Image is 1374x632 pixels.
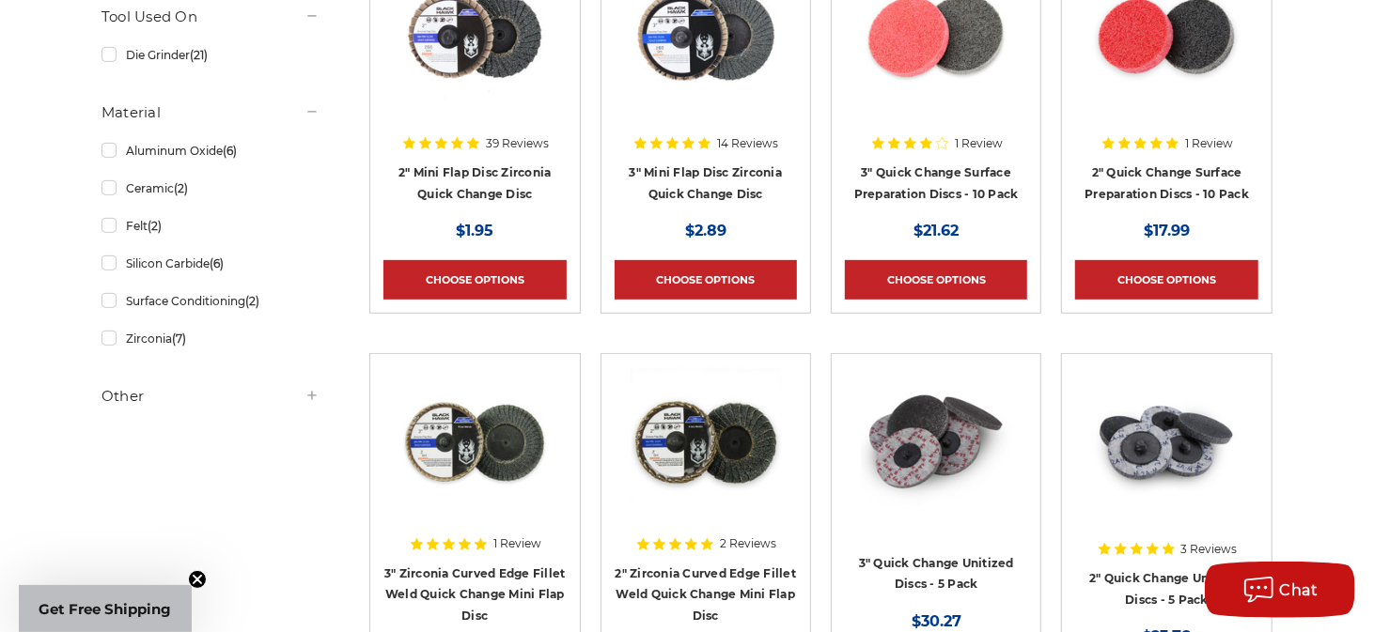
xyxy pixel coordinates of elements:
span: (2) [174,181,188,195]
img: BHA 2 inch mini curved edge quick change flap discs [631,367,781,517]
span: (6) [223,144,237,158]
a: Choose Options [383,260,566,300]
span: (6) [210,256,224,270]
a: 2" Quick Change Unitized Discs - 5 Pack [1075,367,1257,549]
a: Zirconia [101,322,320,355]
span: 1 Review [955,138,1003,149]
img: BHA 3 inch quick change curved edge flap discs [399,367,550,517]
span: 3 Reviews [1181,544,1238,555]
a: BHA 2 inch mini curved edge quick change flap discs [615,367,797,549]
a: 3" Quick Change Unitized Discs - 5 Pack [859,556,1014,592]
span: 14 Reviews [717,138,778,149]
span: (7) [172,331,186,346]
h5: Material [101,101,320,124]
a: Silicon Carbide [101,247,320,280]
div: Get Free ShippingClose teaser [19,585,192,632]
a: Aluminum Oxide [101,134,320,167]
a: 3" Zirconia Curved Edge Fillet Weld Quick Change Mini Flap Disc [384,566,566,623]
span: $21.62 [913,222,959,239]
h5: Tool Used On [101,6,320,28]
span: $30.27 [912,612,961,630]
span: 1 Review [1185,138,1233,149]
a: 2" Quick Change Unitized Discs - 5 Pack [1089,571,1244,607]
a: 3" Quick Change Surface Preparation Discs - 10 Pack [854,165,1019,201]
img: 2" Quick Change Unitized Discs - 5 Pack [1092,367,1242,517]
span: (2) [148,219,162,233]
a: 2" Quick Change Surface Preparation Discs - 10 Pack [1085,165,1249,201]
button: Chat [1205,562,1355,618]
a: Felt [101,209,320,242]
a: Die Grinder [101,39,320,71]
a: 2" Mini Flap Disc Zirconia Quick Change Disc [398,165,552,201]
span: Get Free Shipping [39,600,172,618]
span: $1.95 [456,222,493,239]
a: Ceramic [101,172,320,205]
span: $17.99 [1144,222,1190,239]
a: BHA 3 inch quick change curved edge flap discs [383,367,566,549]
a: Choose Options [615,260,797,300]
a: 2" Zirconia Curved Edge Fillet Weld Quick Change Mini Flap Disc [616,566,797,623]
a: Choose Options [1075,260,1257,300]
h5: Other [101,385,320,408]
button: Close teaser [188,570,207,589]
span: Chat [1280,581,1319,599]
img: 3" Quick Change Unitized Discs - 5 Pack [861,367,1011,517]
span: (21) [190,48,208,62]
a: 3" Mini Flap Disc Zirconia Quick Change Disc [630,165,783,201]
a: Surface Conditioning [101,285,320,317]
span: $2.89 [685,222,726,239]
span: 39 Reviews [486,138,549,149]
a: Choose Options [845,260,1027,300]
a: 3" Quick Change Unitized Discs - 5 Pack [845,367,1027,549]
span: (2) [245,294,259,308]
